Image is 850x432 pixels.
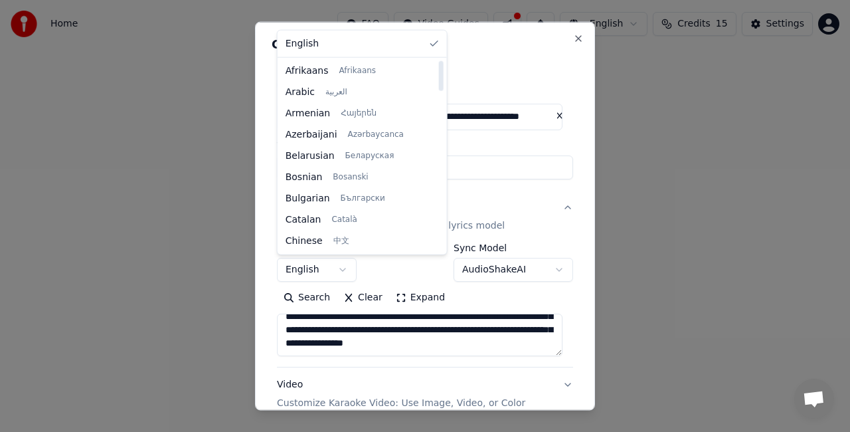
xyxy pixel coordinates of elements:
span: العربية [325,87,347,98]
span: Armenian [286,107,331,120]
span: English [286,37,319,51]
span: Catalan [286,213,321,227]
span: Հայերեն [341,108,377,119]
span: 中文 [333,236,349,247]
span: Afrikaans [339,66,377,76]
span: Български [341,193,385,204]
span: Català [331,215,357,225]
span: Bosanski [333,172,368,183]
span: Беларуская [345,151,394,162]
span: Arabic [286,86,315,99]
span: Azərbaycanca [348,130,404,140]
span: Chinese [286,235,323,248]
span: Bulgarian [286,192,330,205]
span: Afrikaans [286,64,329,78]
span: Azerbaijani [286,128,337,142]
span: Bosnian [286,171,323,184]
span: Belarusian [286,150,335,163]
